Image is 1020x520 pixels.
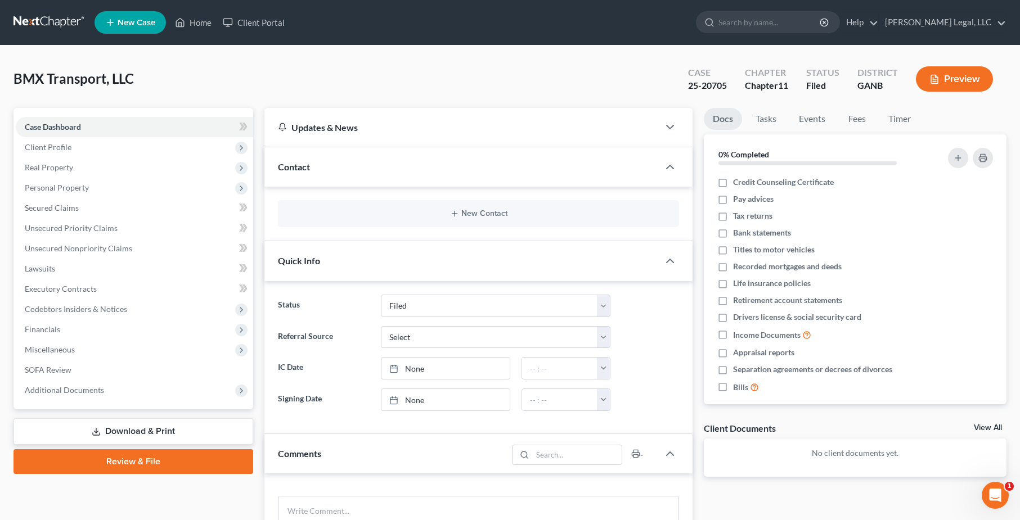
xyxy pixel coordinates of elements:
[533,445,622,464] input: Search...
[16,218,253,238] a: Unsecured Priority Claims
[522,389,597,410] input: -- : --
[982,482,1009,509] iframe: Intercom live chat
[733,244,815,255] span: Titles to motor vehicles
[169,12,217,33] a: Home
[278,161,310,172] span: Contact
[718,150,769,159] strong: 0% Completed
[25,203,79,212] span: Secured Claims
[778,80,788,91] span: 11
[272,357,375,379] label: IC Date
[857,79,898,92] div: GANB
[733,177,834,188] span: Credit Counseling Certificate
[16,259,253,279] a: Lawsuits
[381,358,509,379] a: None
[733,311,861,323] span: Drivers license & social security card
[25,264,55,273] span: Lawsuits
[118,19,155,27] span: New Case
[857,66,898,79] div: District
[278,448,321,459] span: Comments
[733,329,801,341] span: Income Documents
[733,210,772,221] span: Tax returns
[733,227,791,238] span: Bank statements
[747,108,785,130] a: Tasks
[733,278,811,289] span: Life insurance policies
[381,389,509,410] a: None
[25,183,89,192] span: Personal Property
[733,364,892,375] span: Separation agreements or decrees of divorces
[745,66,788,79] div: Chapter
[806,79,839,92] div: Filed
[688,79,727,92] div: 25-20705
[25,385,104,395] span: Additional Documents
[272,388,375,411] label: Signing Date
[839,108,875,130] a: Fees
[806,66,839,79] div: Status
[25,122,81,132] span: Case Dashboard
[879,12,1006,33] a: [PERSON_NAME] Legal, LLC
[287,209,670,218] button: New Contact
[25,284,97,293] span: Executory Contracts
[704,422,776,434] div: Client Documents
[25,324,60,334] span: Financials
[25,162,73,172] span: Real Property
[272,326,375,349] label: Referral Source
[688,66,727,79] div: Case
[733,295,842,306] span: Retirement account statements
[733,193,774,205] span: Pay advices
[14,418,253,445] a: Download & Print
[217,12,290,33] a: Client Portal
[16,117,253,137] a: Case Dashboard
[25,345,75,354] span: Miscellaneous
[1005,482,1014,491] span: 1
[278,255,320,266] span: Quick Info
[25,304,127,314] span: Codebtors Insiders & Notices
[733,382,748,393] span: Bills
[278,121,645,133] div: Updates & News
[704,108,742,130] a: Docs
[713,447,997,459] p: No client documents yet.
[16,238,253,259] a: Unsecured Nonpriority Claims
[733,261,842,272] span: Recorded mortgages and deeds
[733,347,794,358] span: Appraisal reports
[879,108,920,130] a: Timer
[25,223,118,233] span: Unsecured Priority Claims
[16,198,253,218] a: Secured Claims
[522,358,597,379] input: -- : --
[272,295,375,317] label: Status
[16,279,253,299] a: Executory Contracts
[841,12,878,33] a: Help
[14,70,134,87] span: BMX Transport, LLC
[25,365,71,374] span: SOFA Review
[718,12,821,33] input: Search by name...
[790,108,834,130] a: Events
[916,66,993,92] button: Preview
[16,360,253,380] a: SOFA Review
[745,79,788,92] div: Chapter
[14,449,253,474] a: Review & File
[25,243,132,253] span: Unsecured Nonpriority Claims
[974,424,1002,432] a: View All
[25,142,71,152] span: Client Profile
